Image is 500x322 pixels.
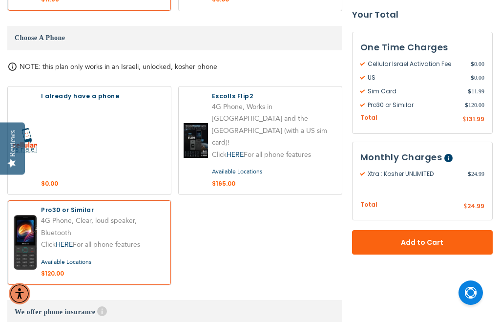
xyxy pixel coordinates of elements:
[465,101,468,109] span: $
[471,73,474,82] span: $
[15,34,65,42] span: Choose A Phone
[9,283,30,304] div: Accessibility Menu
[360,101,465,109] span: Pro30 or Similar
[360,40,484,55] h3: One Time Charges
[466,115,484,123] span: 131.99
[227,150,244,159] a: HERE
[360,60,471,68] span: Cellular Israel Activation Fee
[212,168,262,175] a: Available Locations
[360,87,468,96] span: Sim Card
[352,7,493,22] strong: Your Total
[462,115,466,124] span: $
[97,306,107,316] span: Help
[8,130,17,157] div: Reviews
[468,170,471,178] span: $
[465,101,484,109] span: 120.00
[360,113,377,123] span: Total
[360,170,468,178] span: Xtra : Kosher UNLIMITED
[41,258,91,266] a: Available Locations
[471,73,484,82] span: 0.00
[352,230,493,255] button: Add to Cart
[360,200,377,210] span: Total
[56,240,73,249] a: HERE
[463,202,467,211] span: $
[468,170,484,178] span: 24.99
[471,60,474,68] span: $
[360,151,442,163] span: Monthly Charges
[444,154,453,162] span: Help
[467,202,484,210] span: 24.99
[468,87,471,96] span: $
[20,62,217,71] span: NOTE: this plan only works in an Israeli, unlocked, kosher phone
[360,73,471,82] span: US
[384,237,460,248] span: Add to Cart
[468,87,484,96] span: 11.99
[471,60,484,68] span: 0.00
